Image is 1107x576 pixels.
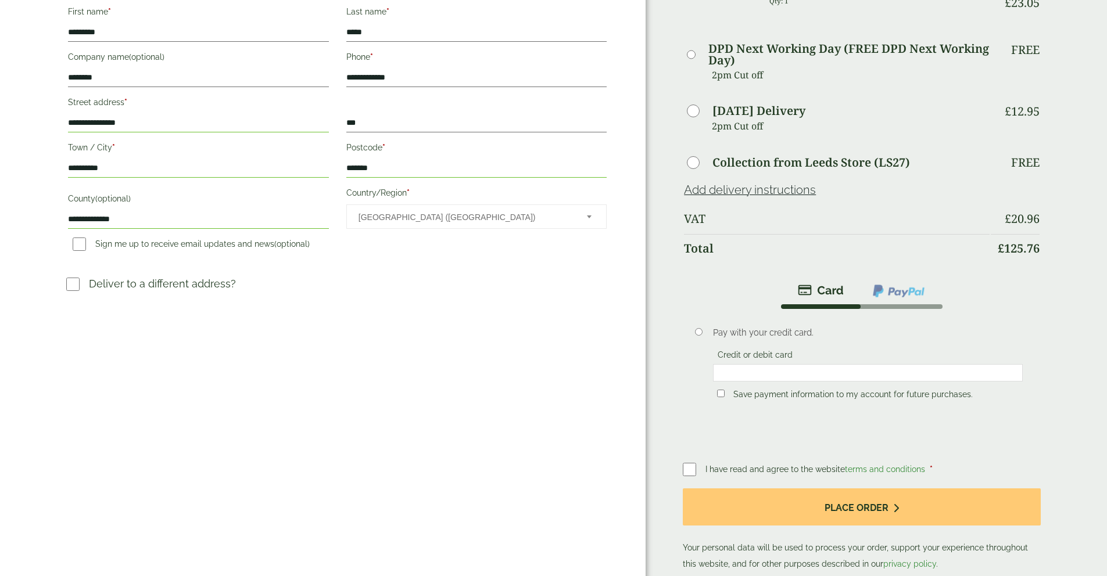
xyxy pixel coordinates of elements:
img: stripe.png [798,283,844,297]
input: Sign me up to receive email updates and news(optional) [73,237,86,251]
label: Credit or debit card [713,350,797,363]
abbr: required [386,7,389,16]
img: ppcp-gateway.png [872,283,926,298]
p: Pay with your credit card. [713,326,1023,339]
span: (optional) [274,239,310,249]
p: Free [1011,156,1040,170]
p: Free [1011,43,1040,57]
abbr: required [112,143,115,152]
p: Deliver to a different address? [89,276,236,291]
span: (optional) [95,194,131,203]
label: Sign me up to receive email updates and news [68,239,314,252]
label: Postcode [346,139,607,159]
th: VAT [684,205,989,233]
a: Add delivery instructions [684,183,816,197]
span: £ [998,240,1004,256]
th: Total [684,234,989,262]
bdi: 125.76 [998,240,1040,256]
label: Save payment information to my account for future purchases. [729,390,977,402]
label: Country/Region [346,185,607,204]
button: Place order [683,488,1040,526]
iframe: Secure card payment input frame [716,368,1019,378]
label: Company name [68,49,328,69]
abbr: required [124,98,127,107]
label: [DATE] Delivery [712,105,805,117]
label: County [68,190,328,210]
span: (optional) [129,52,164,62]
p: Your personal data will be used to process your order, support your experience throughout this we... [683,488,1040,573]
abbr: required [407,188,410,197]
span: £ [1005,103,1011,119]
bdi: 12.95 [1005,103,1040,119]
bdi: 20.96 [1005,211,1040,226]
span: United Kingdom (UK) [359,205,571,229]
label: Town / City [68,139,328,159]
abbr: required [382,143,385,152]
label: DPD Next Working Day (FREE DPD Next Working Day) [708,43,989,66]
abbr: required [108,7,111,16]
label: Collection from Leeds Store (LS27) [712,157,910,168]
p: 2pm Cut off [712,66,989,84]
a: privacy policy [883,559,936,568]
label: Last name [346,3,607,23]
abbr: required [370,52,373,62]
span: I have read and agree to the website [705,465,927,474]
label: First name [68,3,328,23]
label: Phone [346,49,607,69]
abbr: required [930,465,933,474]
label: Street address [68,94,328,114]
span: Country/Region [346,204,607,229]
p: 2pm Cut off [712,117,989,135]
a: terms and conditions [845,465,925,474]
span: £ [1005,211,1011,226]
